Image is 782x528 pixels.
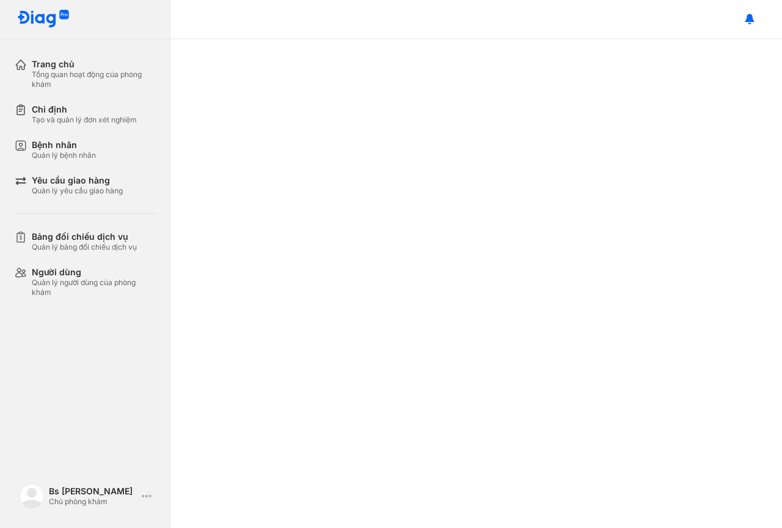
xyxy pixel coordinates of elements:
div: Yêu cầu giao hàng [32,175,123,186]
div: Quản lý bệnh nhân [32,151,96,160]
div: Tạo và quản lý đơn xét nghiệm [32,115,137,125]
div: Quản lý yêu cầu giao hàng [32,186,123,196]
div: Tổng quan hoạt động của phòng khám [32,70,156,89]
div: Quản lý người dùng của phòng khám [32,278,156,297]
img: logo [17,10,70,29]
div: Bệnh nhân [32,139,96,151]
div: Bảng đối chiếu dịch vụ [32,231,137,242]
div: Người dùng [32,267,156,278]
img: logo [20,484,44,508]
div: Chủ phòng khám [49,497,137,507]
div: Chỉ định [32,104,137,115]
div: Quản lý bảng đối chiếu dịch vụ [32,242,137,252]
div: Trang chủ [32,59,156,70]
div: Bs [PERSON_NAME] [49,486,137,497]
